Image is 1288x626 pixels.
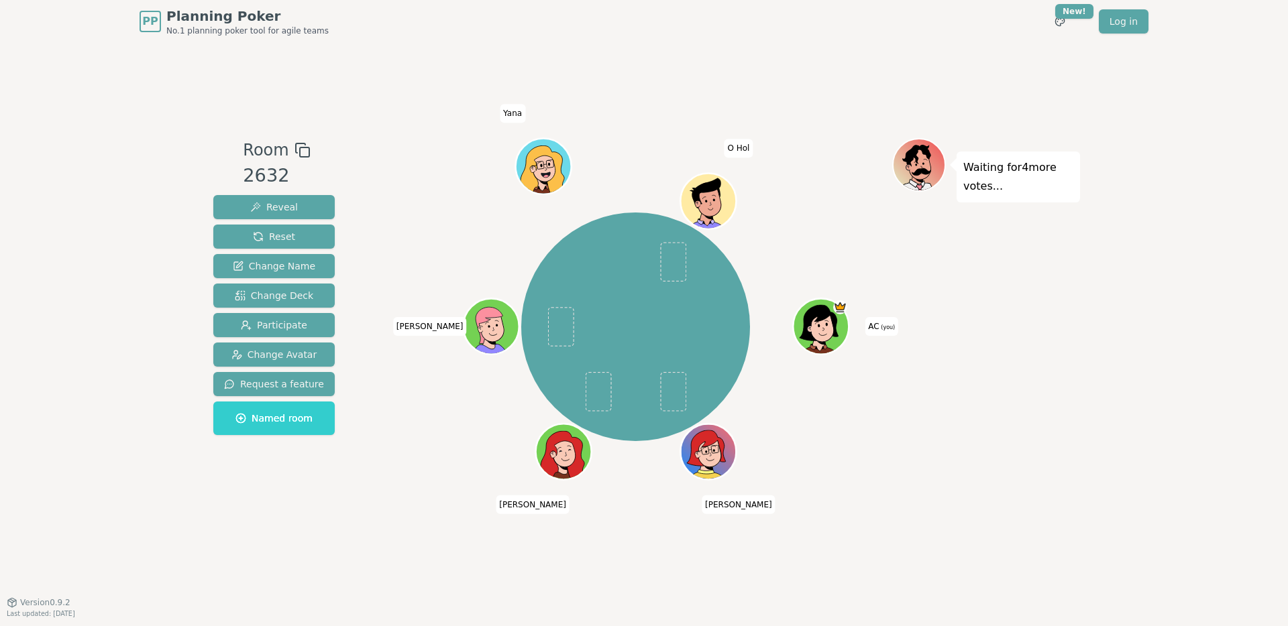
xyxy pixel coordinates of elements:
button: Request a feature [213,372,335,396]
button: Click to change your avatar [794,300,847,353]
span: Click to change your name [724,139,753,158]
button: Participate [213,313,335,337]
button: Change Name [213,254,335,278]
a: Log in [1099,9,1148,34]
span: Named room [235,412,313,425]
button: Reveal [213,195,335,219]
span: AC is the host [833,300,847,314]
span: Planning Poker [166,7,329,25]
p: Waiting for 4 more votes... [963,158,1073,196]
button: Named room [213,401,335,435]
span: Change Name [233,259,315,273]
button: New! [1048,9,1072,34]
span: Request a feature [224,377,324,391]
span: Participate [241,318,307,332]
span: Reveal [250,200,298,214]
span: No.1 planning poker tool for agile teams [166,25,329,36]
span: Version 0.9.2 [20,597,70,608]
span: Change Avatar [231,348,317,361]
span: Last updated: [DATE] [7,610,75,617]
span: PP [142,13,158,29]
button: Reset [213,225,335,249]
span: (you) [879,324,896,330]
span: Reset [253,230,295,243]
button: Change Deck [213,284,335,308]
span: Click to change your name [393,317,467,336]
button: Version0.9.2 [7,597,70,608]
button: Change Avatar [213,342,335,367]
span: Change Deck [235,289,313,302]
span: Click to change your name [500,105,525,123]
div: New! [1055,4,1093,19]
a: PPPlanning PokerNo.1 planning poker tool for agile teams [140,7,329,36]
div: 2632 [243,162,310,190]
span: Click to change your name [702,495,775,514]
span: Room [243,138,288,162]
span: Click to change your name [496,495,570,514]
span: Click to change your name [865,317,898,336]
